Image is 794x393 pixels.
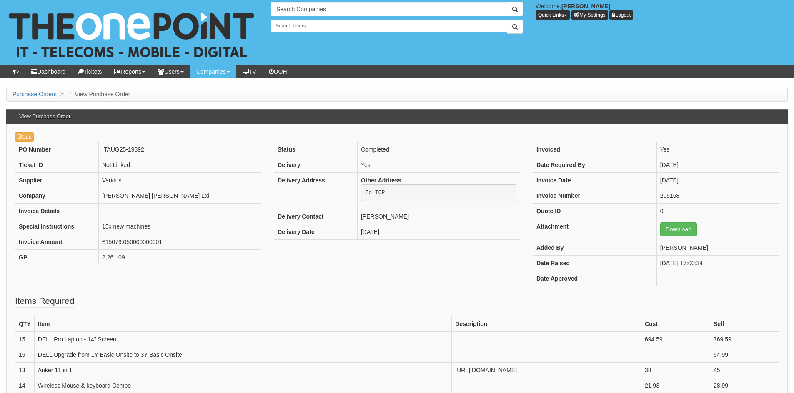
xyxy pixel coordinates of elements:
td: ITAUG25-19392 [99,142,261,157]
td: Anker 11 in 1 [34,363,451,378]
td: 0 [656,204,779,219]
th: Description [452,316,641,332]
input: Search Companies [271,2,507,16]
a: Purchase Orders [13,91,57,97]
th: QTY [15,316,35,332]
td: 54.99 [710,347,779,363]
th: Added By [533,240,656,256]
th: Invoice Amount [15,234,99,250]
a: Tickets [72,65,108,78]
th: Company [15,188,99,204]
th: Status [274,142,357,157]
td: Completed [357,142,520,157]
a: OOH [263,65,293,78]
td: 2,261.09 [99,250,261,265]
th: Supplier [15,173,99,188]
th: Invoice Number [533,188,656,204]
li: View Purchase Order [68,90,130,98]
th: PO Number [15,142,99,157]
a: Logout [609,10,633,20]
a: My Settings [571,10,608,20]
td: [PERSON_NAME] [357,209,520,224]
th: Cost [641,316,710,332]
th: Item [34,316,451,332]
td: [DATE] [656,157,779,173]
td: £15079.050000000001 [99,234,261,250]
b: Other Address [361,177,401,184]
th: Delivery Date [274,224,357,239]
th: Delivery [274,157,357,173]
th: Date Raised [533,256,656,271]
td: [PERSON_NAME] [PERSON_NAME] Ltd [99,188,261,204]
b: [PERSON_NAME] [561,3,610,10]
td: [DATE] [656,173,779,188]
th: Date Required By [533,157,656,173]
td: 694.59 [641,332,710,347]
td: 15x new machines [99,219,261,234]
td: 15 [15,332,35,347]
td: DELL Upgrade from 1Y Basic Onsite to 3Y Basic Onsite [34,347,451,363]
span: > [58,91,66,97]
th: Special Instructions [15,219,99,234]
th: Ticket ID [15,157,99,173]
a: Reports [108,65,152,78]
input: Search Users [271,20,507,32]
td: Not Linked [99,157,261,173]
legend: Items Required [15,295,74,308]
th: Attachment [533,219,656,240]
div: Welcome, [529,2,794,20]
th: Invoice Date [533,173,656,188]
th: GP [15,250,99,265]
td: 13 [15,363,35,378]
pre: To TOP [361,184,516,201]
th: Invoice Details [15,204,99,219]
td: [DATE] 17:00:34 [656,256,779,271]
td: [PERSON_NAME] [656,240,779,256]
td: [DATE] [357,224,520,239]
th: Delivery Contact [274,209,357,224]
td: [URL][DOMAIN_NAME] [452,363,641,378]
th: Date Approved [533,271,656,286]
button: Quick Links [536,10,570,20]
th: Delivery Address [274,173,357,209]
th: Quote ID [533,204,656,219]
td: DELL Pro Laptop - 14" Screen [34,332,451,347]
a: Dashboard [25,65,72,78]
td: Yes [656,142,779,157]
td: 205168 [656,188,779,204]
td: Yes [357,157,520,173]
td: 45 [710,363,779,378]
td: 38 [641,363,710,378]
td: Various [99,173,261,188]
td: 15 [15,347,35,363]
a: TV [236,65,263,78]
th: Sell [710,316,779,332]
td: 769.59 [710,332,779,347]
a: Users [152,65,190,78]
a: Download [660,222,697,236]
th: Invoiced [533,142,656,157]
h3: View Purchase Order [15,109,75,124]
a: Companies [190,65,236,78]
a: Edit [15,132,34,142]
